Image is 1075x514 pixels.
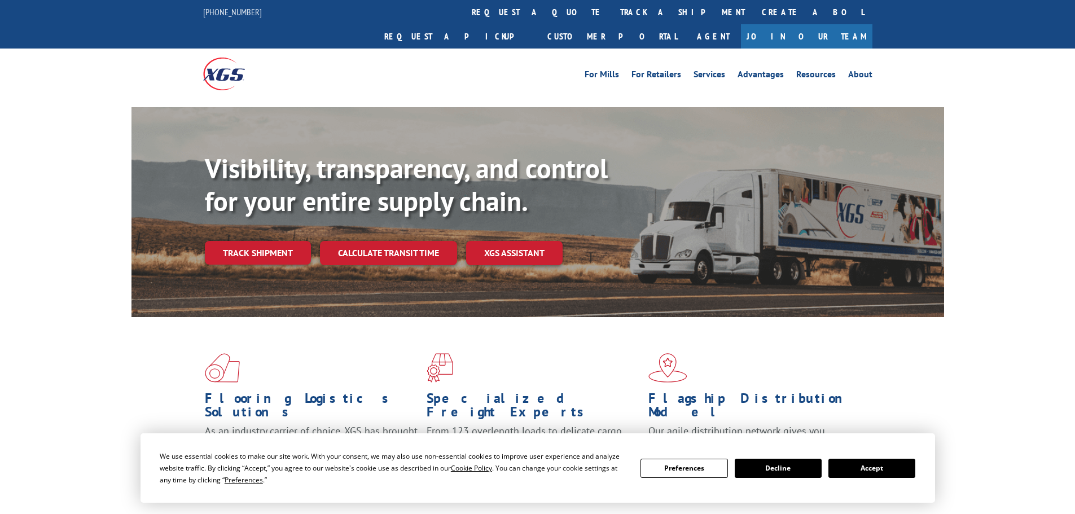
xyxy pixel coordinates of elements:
[686,24,741,49] a: Agent
[735,459,822,478] button: Decline
[427,392,640,424] h1: Specialized Freight Experts
[427,424,640,475] p: From 123 overlength loads to delicate cargo, our experienced staff knows the best way to move you...
[205,151,608,218] b: Visibility, transparency, and control for your entire supply chain.
[648,392,862,424] h1: Flagship Distribution Model
[451,463,492,473] span: Cookie Policy
[648,424,856,451] span: Our agile distribution network gives you nationwide inventory management on demand.
[828,459,915,478] button: Accept
[205,392,418,424] h1: Flooring Logistics Solutions
[160,450,627,486] div: We use essential cookies to make our site work. With your consent, we may also use non-essential ...
[141,433,935,503] div: Cookie Consent Prompt
[631,70,681,82] a: For Retailers
[376,24,539,49] a: Request a pickup
[205,424,418,464] span: As an industry carrier of choice, XGS has brought innovation and dedication to flooring logistics...
[225,475,263,485] span: Preferences
[320,241,457,265] a: Calculate transit time
[585,70,619,82] a: For Mills
[539,24,686,49] a: Customer Portal
[738,70,784,82] a: Advantages
[427,353,453,383] img: xgs-icon-focused-on-flooring-red
[203,6,262,17] a: [PHONE_NUMBER]
[848,70,872,82] a: About
[796,70,836,82] a: Resources
[694,70,725,82] a: Services
[640,459,727,478] button: Preferences
[648,353,687,383] img: xgs-icon-flagship-distribution-model-red
[205,241,311,265] a: Track shipment
[205,353,240,383] img: xgs-icon-total-supply-chain-intelligence-red
[741,24,872,49] a: Join Our Team
[466,241,563,265] a: XGS ASSISTANT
